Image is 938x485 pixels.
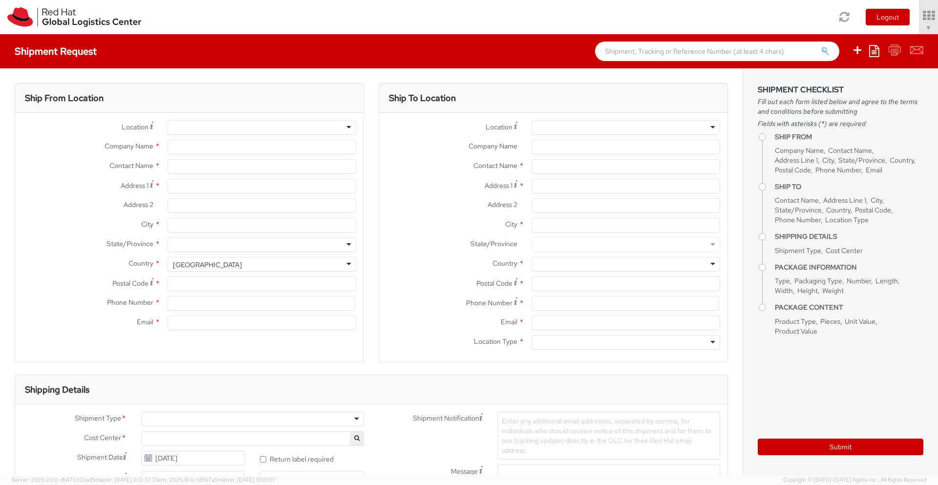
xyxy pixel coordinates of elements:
span: Address 1 [485,181,512,190]
span: Phone Number [466,298,512,307]
span: Postal Code [476,279,512,288]
h3: Ship To Location [389,93,456,103]
span: Address 1 [121,181,149,190]
input: Shipment, Tracking or Reference Number (at least 4 chars) [595,42,839,61]
span: Email [866,166,882,174]
span: Location Type [825,215,869,224]
span: State/Province [107,239,153,248]
span: master, [DATE] 10:01:07 [218,476,276,483]
h4: Ship To [775,183,923,190]
span: Phone Number [107,298,153,307]
h3: Shipping Details [25,385,89,395]
span: Type [775,276,790,285]
span: Pieces [820,317,840,326]
span: Location [122,123,149,131]
span: Length [875,276,898,285]
span: State/Province [470,239,517,248]
span: Contact Name [828,146,872,155]
h4: Ship From [775,133,923,141]
span: Width [775,286,793,295]
span: Location Type [474,337,517,346]
span: Country [826,206,851,214]
span: Height [797,286,818,295]
span: City [141,220,153,229]
span: Company Name [105,142,153,150]
span: Postal Code [855,206,891,214]
span: Packaging Type [794,276,842,285]
span: Copyright © [DATE]-[DATE] Agistix Inc., All Rights Reserved [783,476,926,484]
span: Address 2 [124,200,153,209]
span: master, [DATE] 11:13:37 [95,476,151,483]
span: Deliver By [92,473,123,483]
span: Number [847,276,871,285]
div: PM [265,474,276,484]
span: Country [128,259,153,268]
img: rh-logistics-00dfa346123c4ec078e1.svg [7,7,141,27]
label: Return label required [260,453,335,464]
span: Client: 2025.18.0-fd567a5 [152,476,276,483]
span: Shipment Type [75,413,121,424]
span: Unit Value [845,317,875,326]
span: Phone Number [815,166,861,174]
span: Cost Center [826,246,863,255]
span: Contact Name [775,196,819,205]
span: Fill out each form listed below and agree to the terms and conditions before submitting [758,97,923,116]
span: Postal Code [112,279,149,288]
span: Email [501,317,517,326]
h4: Shipment Request [15,46,97,57]
span: Product Type [775,317,816,326]
span: Country [492,259,517,268]
h3: Shipment Checklist [758,85,923,94]
span: Email [137,317,153,326]
input: Return label required [260,456,266,463]
span: Server: 2025.20.0-db47332bad5 [12,476,151,483]
button: Submit [758,439,923,455]
span: Company Name [775,146,824,155]
span: Postal Code [775,166,811,174]
span: Location [486,123,512,131]
span: Address 2 [488,200,517,209]
span: Product Value [775,327,817,336]
button: Logout [866,9,910,25]
span: Message [451,467,478,476]
span: Address Line 1 [823,196,866,205]
span: City [871,196,882,205]
span: Contact Name [109,161,153,170]
span: ▼ [926,24,932,32]
span: Enter any additional email addresses, separated by comma, for individuals who should receive noti... [502,417,711,455]
span: Address Line 1 [775,156,818,165]
span: State/Province [838,156,885,165]
span: Contact Name [473,161,517,170]
span: Shipment Date [77,452,123,463]
span: City [505,220,517,229]
h4: Package Content [775,304,923,311]
h4: Shipping Details [775,233,923,240]
span: Fields with asterisks (*) are required [758,119,923,128]
h3: Ship From Location [25,93,104,103]
h4: Package Information [775,264,923,271]
div: [GEOGRAPHIC_DATA] [173,260,242,270]
span: Shipment Type [775,246,821,255]
span: Weight [822,286,844,295]
span: Country [890,156,914,165]
span: Cost Center [84,433,121,444]
span: Company Name [469,142,517,150]
span: Shipment Notification [413,413,479,423]
span: City [822,156,834,165]
span: Phone Number [775,215,821,224]
span: State/Province [775,206,822,214]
